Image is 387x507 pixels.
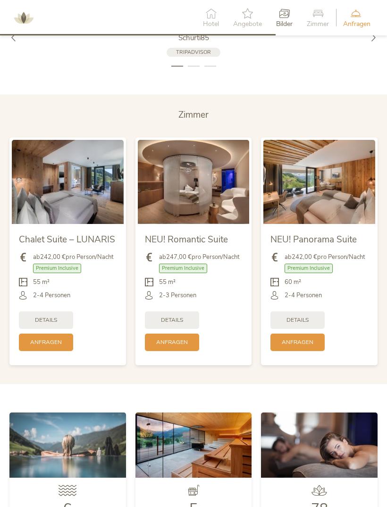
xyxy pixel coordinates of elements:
span: Bilder [276,21,293,27]
span: 2-3 Personen [159,291,196,300]
span: Premium Inclusive [33,264,81,273]
span: ab pro Person/Nacht [159,253,239,261]
span: Details [35,316,57,324]
b: 247,00 € [166,253,192,261]
span: Premium Inclusive [285,264,333,273]
img: AMONTI & LUNARIS Wellnessresort [9,4,38,32]
b: 242,00 € [40,253,66,261]
span: Schurti85 [178,33,209,43]
span: Zimmer [307,21,329,27]
span: NEU! Romantic Suite [145,233,228,246]
span: 2-4 Personen [285,291,322,300]
span: Anfragen [156,338,188,346]
span: Angebote [233,21,262,27]
img: NEU! Panorama Suite [263,140,375,223]
span: ab pro Person/Nacht [285,253,365,261]
span: Tripadvisor [176,49,211,56]
span: Details [161,316,183,324]
span: 55 m² [159,278,176,286]
a: Tripadvisor [167,48,220,57]
span: NEU! Panorama Suite [270,233,357,246]
span: Zimmer [178,109,209,121]
span: Chalet Suite – LUNARIS [19,233,115,246]
a: AMONTI & LUNARIS Wellnessresort [9,14,38,21]
span: Anfragen [343,21,370,27]
span: ab pro Person/Nacht [33,253,113,261]
span: Details [286,316,309,324]
span: 60 m² [285,278,301,286]
img: NEU! Romantic Suite [138,140,250,223]
b: 242,00 € [292,253,317,261]
a: Schurti85 [76,33,311,43]
img: Chalet Suite – LUNARIS [12,140,124,223]
span: 2-4 Personen [33,291,70,300]
span: Anfragen [30,338,62,346]
span: Hotel [203,21,219,27]
span: Anfragen [282,338,313,346]
span: 55 m² [33,278,50,286]
span: Premium Inclusive [159,264,207,273]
